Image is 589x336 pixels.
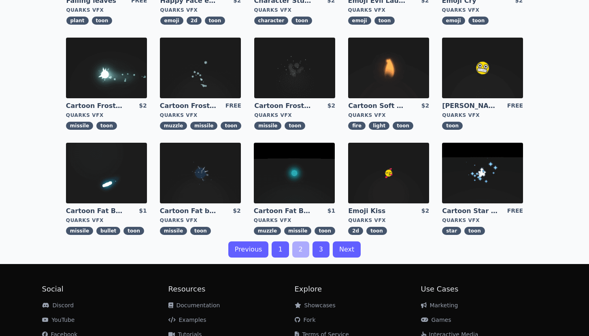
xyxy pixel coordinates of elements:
div: Quarks VFX [66,112,147,118]
h2: Resources [168,283,295,295]
img: imgAlt [442,143,523,203]
div: FREE [507,101,523,110]
span: emoji [160,17,183,25]
a: Examples [168,317,206,323]
div: $1 [327,207,335,216]
div: $2 [421,101,429,110]
span: toon [374,17,395,25]
a: Discord [42,302,74,309]
a: Fork [295,317,316,323]
a: Emoji Kiss [348,207,406,216]
a: Cartoon Fat Bullet [66,207,124,216]
a: Cartoon Frost Missile [66,101,124,110]
div: Quarks VFX [66,217,147,224]
div: Quarks VFX [348,7,429,13]
a: Next [333,241,361,258]
div: Quarks VFX [160,112,241,118]
div: Quarks VFX [442,112,523,118]
div: Quarks VFX [348,217,429,224]
a: Games [421,317,451,323]
div: $2 [327,101,335,110]
a: Previous [228,241,269,258]
img: imgAlt [160,38,241,98]
span: toon [205,17,225,25]
h2: Explore [295,283,421,295]
div: Quarks VFX [254,217,335,224]
span: missile [284,227,311,235]
span: toon [285,122,305,130]
div: $2 [233,207,240,216]
span: light [369,122,389,130]
a: 2 [292,241,309,258]
a: 3 [313,241,330,258]
div: FREE [225,101,241,110]
div: Quarks VFX [442,217,523,224]
span: toon [315,227,335,235]
a: Cartoon Star field [442,207,500,216]
span: muzzle [254,227,281,235]
img: imgAlt [66,143,147,203]
a: Documentation [168,302,220,309]
a: Cartoon Fat Bullet Muzzle Flash [254,207,312,216]
a: Cartoon Fat bullet explosion [160,207,218,216]
span: missile [66,227,93,235]
div: $1 [139,207,147,216]
span: toon [468,17,489,25]
div: $2 [139,101,147,110]
img: imgAlt [160,143,241,203]
h2: Social [42,283,168,295]
span: fire [348,122,366,130]
div: FREE [507,207,523,216]
span: missile [254,122,281,130]
span: plant [66,17,89,25]
span: toon [366,227,387,235]
span: toon [393,122,413,130]
img: imgAlt [348,143,429,203]
a: YouTube [42,317,75,323]
a: Cartoon Frost Missile Muzzle Flash [160,101,218,110]
div: Quarks VFX [442,7,523,13]
span: emoji [442,17,465,25]
span: bullet [96,227,120,235]
a: 1 [272,241,289,258]
div: Quarks VFX [160,217,241,224]
a: Showcases [295,302,336,309]
img: imgAlt [254,143,335,203]
div: Quarks VFX [348,112,429,118]
span: toon [464,227,485,235]
span: emoji [348,17,371,25]
div: Quarks VFX [254,7,335,13]
span: 2d [348,227,363,235]
span: character [254,17,289,25]
div: Quarks VFX [160,7,241,13]
a: [PERSON_NAME] [442,101,500,110]
span: toon [221,122,241,130]
span: star [442,227,461,235]
div: Quarks VFX [254,112,335,118]
span: toon [442,122,463,130]
span: muzzle [160,122,187,130]
h2: Use Cases [421,283,547,295]
div: $2 [421,207,429,216]
span: toon [123,227,144,235]
span: missile [66,122,93,130]
img: imgAlt [442,38,523,98]
img: imgAlt [66,38,147,98]
span: toon [92,17,113,25]
span: 2d [187,17,202,25]
a: Marketing [421,302,458,309]
a: Cartoon Frost Missile Explosion [254,101,313,110]
span: missile [190,122,217,130]
div: Quarks VFX [66,7,147,13]
span: toon [291,17,312,25]
img: imgAlt [254,38,335,98]
span: missile [160,227,187,235]
span: toon [96,122,117,130]
span: toon [190,227,211,235]
img: imgAlt [348,38,429,98]
a: Cartoon Soft CandleLight [348,101,406,110]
